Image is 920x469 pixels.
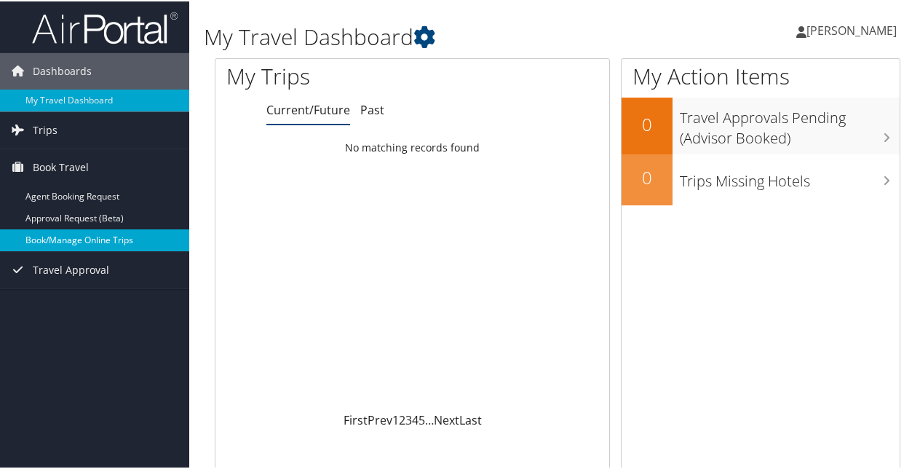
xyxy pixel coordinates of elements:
span: Trips [33,111,57,147]
h2: 0 [622,111,673,135]
a: 0Trips Missing Hotels [622,153,900,204]
a: Current/Future [266,100,350,117]
img: airportal-logo.png [32,9,178,44]
a: 3 [405,411,412,427]
a: Prev [368,411,392,427]
h1: My Trips [226,60,435,90]
a: 5 [419,411,425,427]
a: First [344,411,368,427]
a: Next [434,411,459,427]
a: Last [459,411,482,427]
span: Book Travel [33,148,89,184]
a: 4 [412,411,419,427]
h1: My Action Items [622,60,900,90]
a: 2 [399,411,405,427]
a: 0Travel Approvals Pending (Advisor Booked) [622,96,900,152]
h3: Travel Approvals Pending (Advisor Booked) [680,99,900,147]
a: [PERSON_NAME] [796,7,911,51]
h3: Trips Missing Hotels [680,162,900,190]
span: [PERSON_NAME] [806,21,897,37]
span: … [425,411,434,427]
span: Dashboards [33,52,92,88]
h1: My Travel Dashboard [204,20,675,51]
a: Past [360,100,384,117]
h2: 0 [622,164,673,189]
span: Travel Approval [33,251,109,287]
a: 1 [392,411,399,427]
td: No matching records found [215,133,609,159]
